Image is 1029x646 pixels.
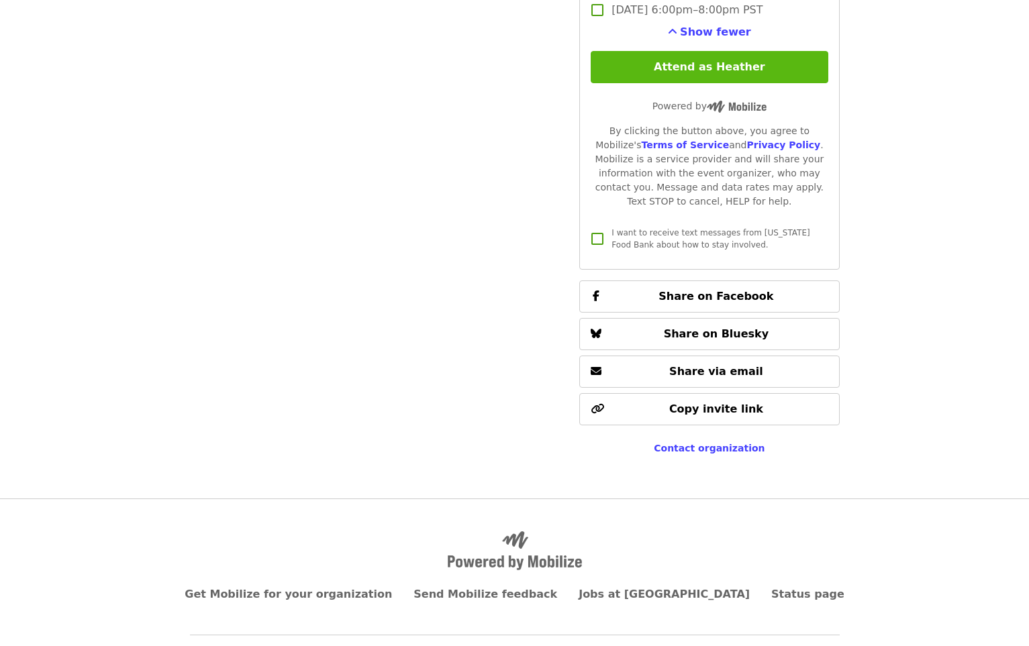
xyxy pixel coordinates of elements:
button: Share on Bluesky [579,318,839,350]
button: Share via email [579,356,839,388]
div: By clicking the button above, you agree to Mobilize's and . Mobilize is a service provider and wi... [591,124,828,209]
button: Share on Facebook [579,280,839,313]
button: Copy invite link [579,393,839,425]
span: [DATE] 6:00pm–8:00pm PST [611,2,763,18]
a: Send Mobilize feedback [413,588,557,600]
a: Status page [771,588,844,600]
button: See more timeslots [668,24,751,40]
span: Share on Facebook [658,290,773,303]
img: Powered by Mobilize [707,101,767,113]
button: Attend as Heather [591,51,828,83]
span: I want to receive text messages from [US_STATE] Food Bank about how to stay involved. [611,228,810,250]
a: Contact organization [654,443,765,453]
span: Show fewer [680,25,751,38]
img: Powered by Mobilize [448,531,582,570]
a: Terms of Service [641,140,729,150]
span: Copy invite link [669,402,763,415]
span: Share on Bluesky [664,327,769,340]
nav: Primary footer navigation [190,586,840,602]
span: Powered by [652,101,767,111]
span: Share via email [669,365,763,378]
a: Privacy Policy [746,140,820,150]
a: Jobs at [GEOGRAPHIC_DATA] [579,588,750,600]
a: Get Mobilize for your organization [185,588,392,600]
